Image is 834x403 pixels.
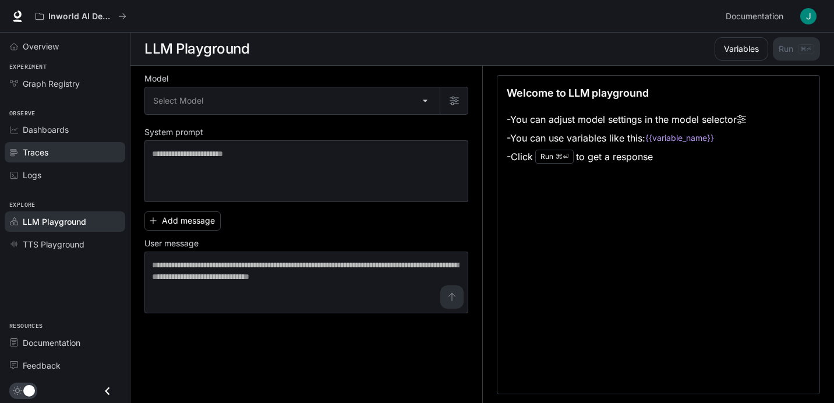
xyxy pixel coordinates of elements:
span: Logs [23,169,41,181]
span: Traces [23,146,48,158]
a: LLM Playground [5,211,125,232]
li: - Click to get a response [507,147,746,166]
li: - You can adjust model settings in the model selector [507,110,746,129]
a: Graph Registry [5,73,125,94]
p: Model [144,75,168,83]
span: Overview [23,40,59,52]
p: Inworld AI Demos [48,12,114,22]
span: Select Model [153,95,203,107]
span: Documentation [23,337,80,349]
button: User avatar [797,5,820,28]
a: Documentation [721,5,792,28]
p: User message [144,239,199,248]
a: Feedback [5,355,125,376]
span: LLM Playground [23,215,86,228]
a: Logs [5,165,125,185]
a: Traces [5,142,125,162]
li: - You can use variables like this: [507,129,746,147]
img: User avatar [800,8,817,24]
a: TTS Playground [5,234,125,254]
button: Variables [715,37,768,61]
div: Run [535,150,574,164]
p: Welcome to LLM playground [507,85,649,101]
p: System prompt [144,128,203,136]
span: TTS Playground [23,238,84,250]
a: Overview [5,36,125,56]
h1: LLM Playground [144,37,249,61]
button: All workspaces [30,5,132,28]
span: Dark mode toggle [23,384,35,397]
a: Dashboards [5,119,125,140]
span: Graph Registry [23,77,80,90]
span: Documentation [726,9,783,24]
span: Dashboards [23,123,69,136]
span: Feedback [23,359,61,372]
div: Select Model [145,87,440,114]
p: ⌘⏎ [556,153,568,160]
a: Documentation [5,333,125,353]
button: Close drawer [94,379,121,403]
code: {{variable_name}} [645,132,714,144]
button: Add message [144,211,221,231]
